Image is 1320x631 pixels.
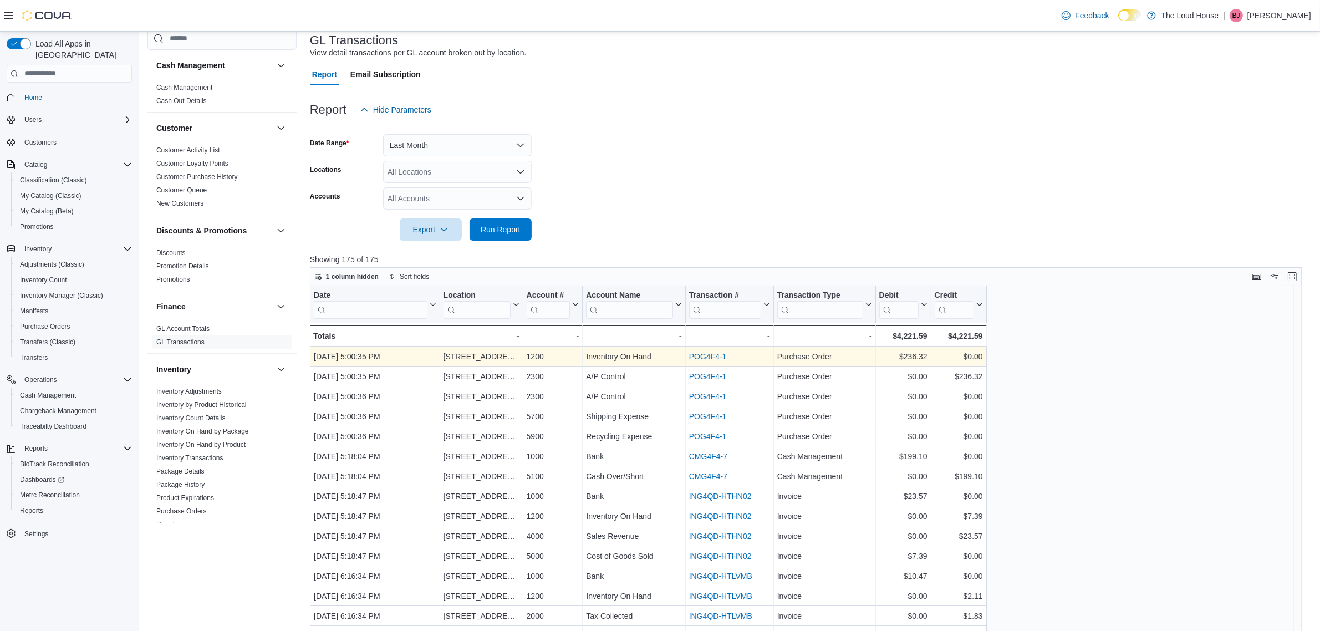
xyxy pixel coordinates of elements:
[689,329,769,343] div: -
[879,290,918,318] div: Debit
[1250,270,1263,283] button: Keyboard shortcuts
[11,303,136,319] button: Manifests
[934,329,982,343] div: $4,221.59
[156,454,223,462] span: Inventory Transactions
[20,322,70,331] span: Purchase Orders
[689,290,761,301] div: Transaction #
[16,289,108,302] a: Inventory Manager (Classic)
[11,203,136,219] button: My Catalog (Beta)
[314,430,436,443] div: [DATE] 5:00:36 PM
[20,135,132,149] span: Customers
[526,290,579,318] button: Account #
[20,91,47,104] a: Home
[11,350,136,365] button: Transfers
[156,123,272,134] button: Customer
[16,420,132,433] span: Traceabilty Dashboard
[156,83,212,92] span: Cash Management
[879,290,927,318] button: Debit
[20,191,81,200] span: My Catalog (Classic)
[156,414,226,422] a: Inventory Count Details
[274,300,288,313] button: Finance
[2,441,136,456] button: Reports
[16,473,69,486] a: Dashboards
[11,419,136,434] button: Traceabilty Dashboard
[156,199,203,208] span: New Customers
[16,351,132,364] span: Transfers
[355,99,436,121] button: Hide Parameters
[16,258,132,271] span: Adjustments (Classic)
[24,93,42,102] span: Home
[11,503,136,518] button: Reports
[310,139,349,147] label: Date Range
[20,527,53,541] a: Settings
[274,121,288,135] button: Customer
[689,290,769,318] button: Transaction #
[156,454,223,462] a: Inventory Transactions
[879,350,927,363] div: $236.32
[470,218,532,241] button: Run Report
[24,160,47,169] span: Catalog
[16,404,101,418] a: Chargeback Management
[689,412,727,421] a: POG4F4-1
[16,389,132,402] span: Cash Management
[156,521,180,528] a: Reorder
[20,207,74,216] span: My Catalog (Beta)
[443,430,519,443] div: [STREET_ADDRESS][PERSON_NAME]
[156,225,272,236] button: Discounts & Promotions
[777,390,872,403] div: Purchase Order
[156,414,226,423] span: Inventory Count Details
[16,473,132,486] span: Dashboards
[147,144,297,215] div: Customer
[526,290,570,318] div: Account #
[156,97,207,105] a: Cash Out Details
[16,488,84,502] a: Metrc Reconciliation
[11,188,136,203] button: My Catalog (Classic)
[526,470,579,483] div: 5100
[16,273,132,287] span: Inventory Count
[20,506,43,515] span: Reports
[16,205,78,218] a: My Catalog (Beta)
[443,470,519,483] div: [STREET_ADDRESS][PERSON_NAME]
[586,329,681,343] div: -
[16,289,132,302] span: Inventory Manager (Classic)
[310,165,342,174] label: Locations
[11,319,136,334] button: Purchase Orders
[20,391,76,400] span: Cash Management
[689,552,752,561] a: ING4QD-HTHN02
[20,242,132,256] span: Inventory
[2,89,136,105] button: Home
[879,430,927,443] div: $0.00
[314,450,436,463] div: [DATE] 5:18:04 PM
[777,470,872,483] div: Cash Management
[406,218,455,241] span: Export
[16,335,132,349] span: Transfers (Classic)
[31,38,132,60] span: Load All Apps in [GEOGRAPHIC_DATA]
[156,364,191,375] h3: Inventory
[689,372,727,381] a: POG4F4-1
[156,159,228,168] span: Customer Loyalty Points
[156,467,205,476] span: Package Details
[24,138,57,147] span: Customers
[20,373,62,386] button: Operations
[156,249,186,257] a: Discounts
[156,440,246,449] span: Inventory On Hand by Product
[156,96,207,105] span: Cash Out Details
[443,370,519,383] div: [STREET_ADDRESS][PERSON_NAME]
[274,224,288,237] button: Discounts & Promotions
[689,472,727,481] a: CMG4F4-7
[156,200,203,207] a: New Customers
[20,338,75,347] span: Transfers (Classic)
[310,103,346,116] h3: Report
[934,290,974,318] div: Credit
[11,487,136,503] button: Metrc Reconciliation
[11,388,136,403] button: Cash Management
[156,338,205,347] span: GL Transactions
[147,322,297,353] div: Finance
[689,612,752,620] a: ING4QD-HTLVMB
[16,335,80,349] a: Transfers (Classic)
[20,276,67,284] span: Inventory Count
[20,475,64,484] span: Dashboards
[400,272,429,281] span: Sort fields
[2,112,136,128] button: Users
[20,353,48,362] span: Transfers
